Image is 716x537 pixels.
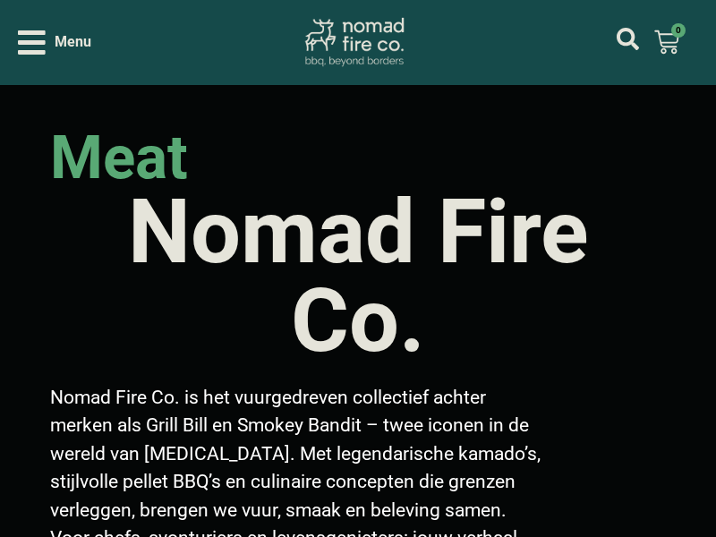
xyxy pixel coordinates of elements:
h2: meat [50,128,188,188]
h1: Nomad Fire Co. [50,188,666,365]
span: 0 [671,23,686,38]
a: mijn account [617,28,639,50]
img: Nomad Fire Co [304,18,404,67]
a: 0 [633,19,701,65]
div: Open/Close Menu [18,27,91,58]
span: Menu [55,31,91,53]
